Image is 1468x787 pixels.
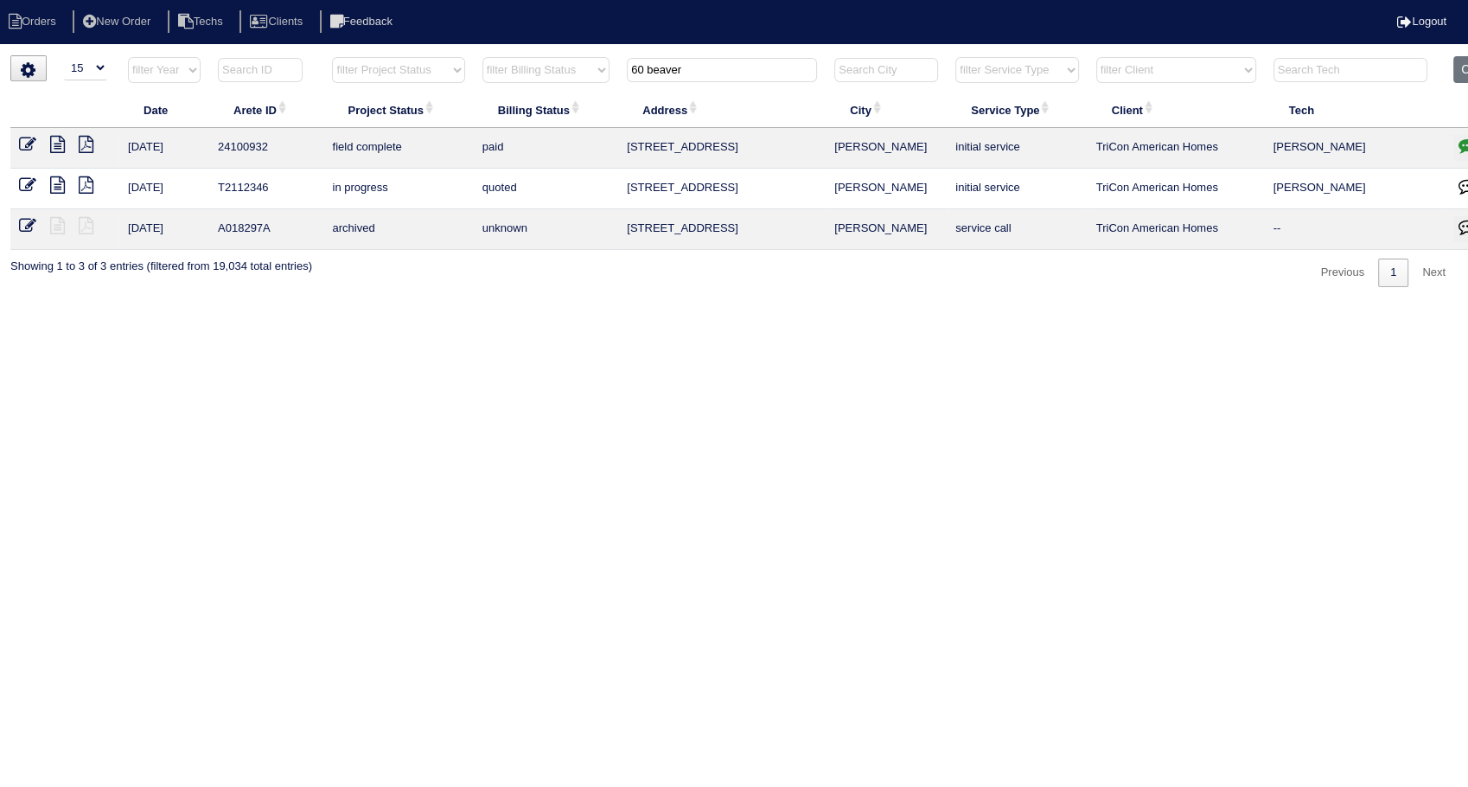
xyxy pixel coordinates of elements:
[168,15,237,28] a: Techs
[1265,128,1446,169] td: [PERSON_NAME]
[947,128,1087,169] td: initial service
[826,209,947,250] td: [PERSON_NAME]
[826,169,947,209] td: [PERSON_NAME]
[1088,169,1265,209] td: TriCon American Homes
[826,92,947,128] th: City: activate to sort column ascending
[119,92,209,128] th: Date
[209,92,323,128] th: Arete ID: activate to sort column ascending
[474,92,618,128] th: Billing Status: activate to sort column ascending
[947,209,1087,250] td: service call
[1088,128,1265,169] td: TriCon American Homes
[1308,259,1376,287] a: Previous
[1265,169,1446,209] td: [PERSON_NAME]
[474,128,618,169] td: paid
[239,10,316,34] li: Clients
[474,209,618,250] td: unknown
[1088,209,1265,250] td: TriCon American Homes
[10,250,312,274] div: Showing 1 to 3 of 3 entries (filtered from 19,034 total entries)
[320,10,406,34] li: Feedback
[119,128,209,169] td: [DATE]
[474,169,618,209] td: quoted
[209,128,323,169] td: 24100932
[618,92,826,128] th: Address: activate to sort column ascending
[1265,209,1446,250] td: --
[618,128,826,169] td: [STREET_ADDRESS]
[1397,15,1446,28] a: Logout
[119,209,209,250] td: [DATE]
[323,169,473,209] td: in progress
[239,15,316,28] a: Clients
[826,128,947,169] td: [PERSON_NAME]
[323,209,473,250] td: archived
[947,169,1087,209] td: initial service
[618,169,826,209] td: [STREET_ADDRESS]
[218,58,303,82] input: Search ID
[834,58,938,82] input: Search City
[168,10,237,34] li: Techs
[209,209,323,250] td: A018297A
[1265,92,1446,128] th: Tech
[947,92,1087,128] th: Service Type: activate to sort column ascending
[119,169,209,209] td: [DATE]
[73,15,164,28] a: New Order
[209,169,323,209] td: T2112346
[618,209,826,250] td: [STREET_ADDRESS]
[1410,259,1458,287] a: Next
[1088,92,1265,128] th: Client: activate to sort column ascending
[323,128,473,169] td: field complete
[73,10,164,34] li: New Order
[1378,259,1408,287] a: 1
[1273,58,1427,82] input: Search Tech
[627,58,817,82] input: Search Address
[323,92,473,128] th: Project Status: activate to sort column ascending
